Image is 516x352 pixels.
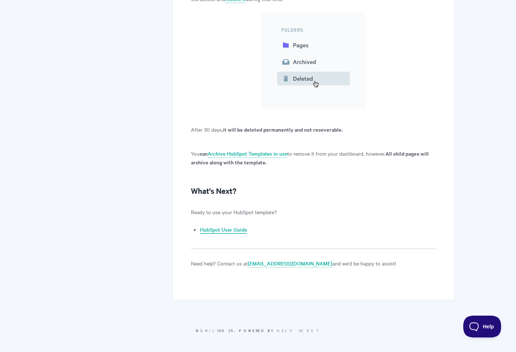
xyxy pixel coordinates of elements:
a: Archive HubSpot Templates in use [208,150,287,158]
a: [EMAIL_ADDRESS][DOMAIN_NAME] [248,260,332,268]
p: You to remove it from your dashboard, however. [191,149,436,167]
a: HubSpot User Guide [200,226,247,234]
h2: What's Next? [191,185,436,196]
strong: can [200,149,208,157]
p: After 30 days, [191,125,436,134]
p: Ready to use your HubSpot template? [191,208,436,216]
img: file-ZtbC2xYGHF.png [261,13,365,108]
strong: it will be deleted permanently and not recoverable. [223,125,343,133]
a: Qwilr [200,328,219,333]
span: Powered by [239,328,321,333]
p: © 2025. [62,327,455,334]
a: Help Scout [277,328,321,333]
p: Need help? Contact us at and we'd be happy to assist! [191,259,436,268]
iframe: Toggle Customer Support [463,316,501,337]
